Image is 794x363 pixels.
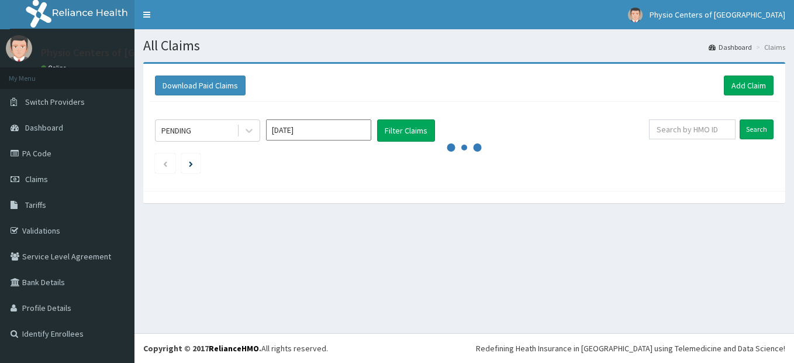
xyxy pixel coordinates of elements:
[628,8,643,22] img: User Image
[650,9,785,20] span: Physio Centers of [GEOGRAPHIC_DATA]
[25,122,63,133] span: Dashboard
[163,158,168,169] a: Previous page
[25,200,46,210] span: Tariffs
[740,119,774,139] input: Search
[155,76,246,95] button: Download Paid Claims
[143,38,785,53] h1: All Claims
[6,35,32,61] img: User Image
[266,119,371,141] input: Select Month and Year
[724,76,774,95] a: Add Claim
[189,158,193,169] a: Next page
[134,333,794,363] footer: All rights reserved.
[447,130,482,165] svg: audio-loading
[41,64,69,72] a: Online
[41,47,220,58] p: Physio Centers of [GEOGRAPHIC_DATA]
[25,97,85,107] span: Switch Providers
[25,174,48,184] span: Claims
[476,343,785,354] div: Redefining Heath Insurance in [GEOGRAPHIC_DATA] using Telemedicine and Data Science!
[649,119,736,139] input: Search by HMO ID
[143,343,261,354] strong: Copyright © 2017 .
[709,42,752,52] a: Dashboard
[753,42,785,52] li: Claims
[377,119,435,142] button: Filter Claims
[209,343,259,354] a: RelianceHMO
[161,125,191,136] div: PENDING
